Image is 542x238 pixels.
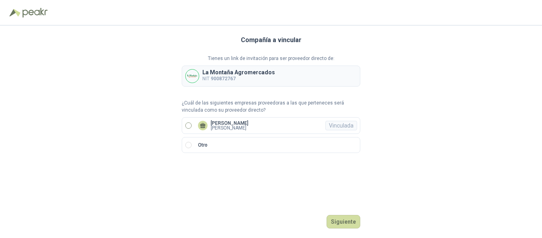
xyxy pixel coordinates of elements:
[186,70,199,83] img: Company Logo
[325,121,357,130] div: Vinculada
[211,76,236,81] b: 900872767
[198,141,208,149] p: Otro
[211,126,248,130] p: [PERSON_NAME]
[182,99,360,114] p: ¿Cuál de las siguientes empresas proveedoras a las que perteneces será vinculada como su proveedo...
[327,215,360,228] button: Siguiente
[202,75,275,83] p: NIT
[202,70,275,75] p: La Montaña Agromercados
[211,121,248,126] p: [PERSON_NAME]
[22,8,48,17] img: Peakr
[182,55,360,62] p: Tienes un link de invitación para ser proveedor directo de:
[10,9,21,17] img: Logo
[241,35,302,45] h3: Compañía a vincular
